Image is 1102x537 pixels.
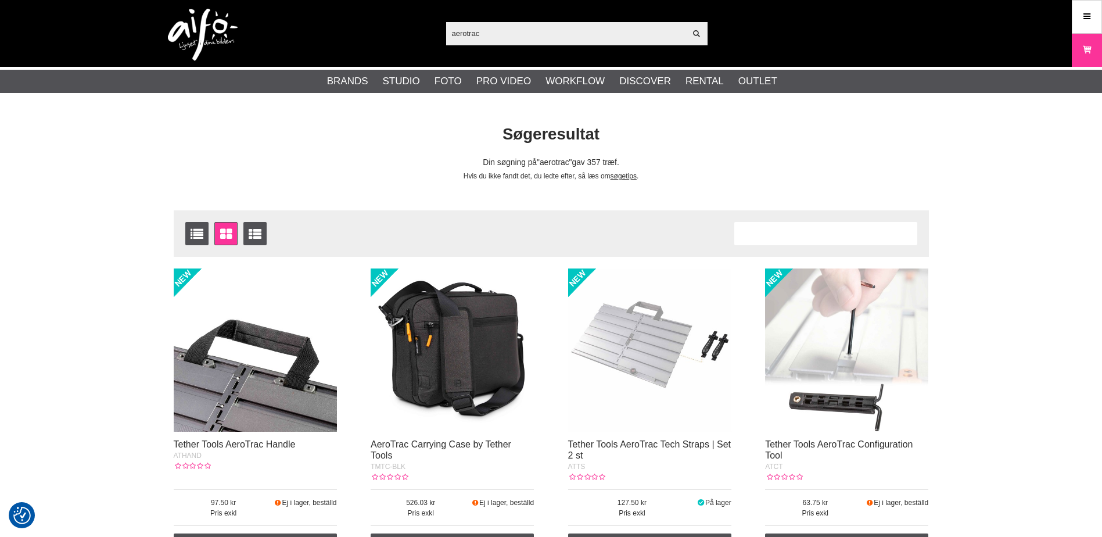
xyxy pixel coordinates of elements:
[174,452,202,460] span: ATHAND
[611,172,637,180] a: søgetips
[174,439,296,449] a: Tether Tools AeroTrac Handle
[13,507,31,524] img: Revisit consent button
[282,499,336,507] span: Ej i lager, beställd
[738,74,777,89] a: Outlet
[765,463,782,471] span: ATCT
[174,461,211,471] div: Kundebedømmelse: 0
[537,158,572,167] span: aerotrac
[765,508,865,518] span: Pris exkl
[545,74,605,89] a: Workflow
[568,439,731,460] a: Tether Tools AeroTrac Tech Straps | Set 2 st
[13,505,31,526] button: Samtykkepræferencer
[637,172,638,180] span: .
[371,497,471,508] span: 526.03
[568,472,605,482] div: Kundebedømmelse: 0
[168,9,238,61] img: logo.png
[274,499,282,507] i: Snart på lager
[446,24,686,42] input: Søg efter produkter...
[865,499,874,507] i: Snart på lager
[464,172,611,180] span: Hvis du ikke fandt det, du ledte efter, så læs om
[476,74,531,89] a: Pro Video
[568,463,586,471] span: ATTS
[874,499,928,507] span: Ej i lager, beställd
[174,497,274,508] span: 97.50
[765,497,865,508] span: 63.75
[435,74,462,89] a: Foto
[165,123,938,146] h1: Søgeresultat
[765,268,928,432] img: Tether Tools AeroTrac Configuration Tool
[327,74,368,89] a: Brands
[568,268,731,432] img: Tether Tools AeroTrac Tech Straps | Set 2 st
[185,222,209,245] a: Vis liste
[243,222,267,245] a: Udvid liste
[483,158,619,167] span: Din søgning på gav 357 træf.
[765,472,802,482] div: Kundebedømmelse: 0
[371,463,405,471] span: TMTC-BLK
[619,74,671,89] a: Discover
[383,74,420,89] a: Studio
[696,499,705,507] i: På lager
[568,508,697,518] span: Pris exkl
[371,508,471,518] span: Pris exkl
[174,268,337,432] img: Tether Tools AeroTrac Handle
[174,508,274,518] span: Pris exkl
[568,497,697,508] span: 127.50
[705,499,731,507] span: På lager
[214,222,238,245] a: Vinduevisning
[371,439,511,460] a: AeroTrac Carrying Case by Tether Tools
[471,499,479,507] i: Snart på lager
[765,439,913,460] a: Tether Tools AeroTrac Configuration Tool
[371,268,534,432] img: AeroTrac Carrying Case by Tether Tools
[685,74,724,89] a: Rental
[371,472,408,482] div: Kundebedømmelse: 0
[479,499,534,507] span: Ej i lager, beställd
